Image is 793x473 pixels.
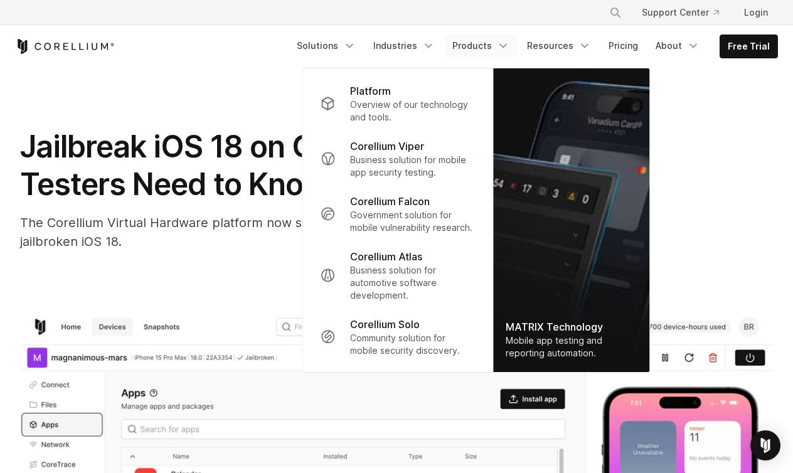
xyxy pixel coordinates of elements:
[519,35,599,57] a: Resources
[350,194,430,209] p: Corellium Falcon
[445,35,517,57] a: Products
[350,98,475,124] p: Overview of our technology and tools.
[310,186,485,242] a: Corellium Falcon Government solution for mobile vulnerability research.
[289,35,363,57] a: Solutions
[310,242,485,309] a: Corellium Atlas Business solution for automotive software development.
[289,35,778,58] div: Navigation Menu
[350,154,475,179] p: Business solution for mobile app security testing.
[310,76,485,131] a: Platform Overview of our technology and tools.
[350,264,475,302] p: Business solution for automotive software development.
[493,68,649,372] a: MATRIX Technology Mobile app testing and reporting automation.
[750,430,780,460] div: Open Intercom Messenger
[734,1,778,24] a: Login
[506,319,637,334] div: MATRIX Technology
[20,215,479,249] span: The Corellium Virtual Hardware platform now supports iOS 18, including fully jailbroken iOS 18.
[720,35,777,58] a: Free Trial
[310,131,485,186] a: Corellium Viper Business solution for mobile app security testing.
[648,35,707,57] a: About
[350,83,391,98] p: Platform
[604,1,627,24] button: Search
[350,139,424,154] p: Corellium Viper
[350,209,475,234] p: Government solution for mobile vulnerability research.
[350,249,422,264] p: Corellium Atlas
[594,1,778,24] div: Navigation Menu
[310,309,485,364] a: Corellium Solo Community solution for mobile security discovery.
[632,1,729,24] a: Support Center
[601,35,646,57] a: Pricing
[350,332,475,357] p: Community solution for mobile security discovery.
[506,334,637,359] div: Mobile app testing and reporting automation.
[20,128,514,203] span: Jailbreak iOS 18 on Corellium: What Testers Need to Know
[366,35,442,57] a: Industries
[493,68,649,372] img: Matrix_WebNav_1x
[350,317,420,332] p: Corellium Solo
[15,39,115,54] a: Corellium Home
